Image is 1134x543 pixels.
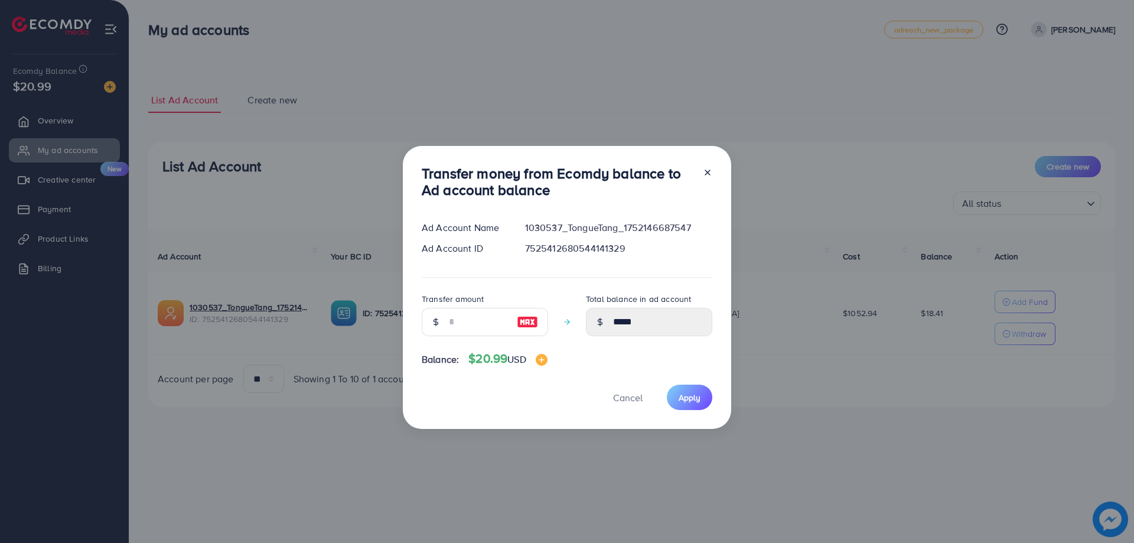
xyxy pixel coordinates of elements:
[586,293,691,305] label: Total balance in ad account
[679,392,700,404] span: Apply
[468,352,547,366] h4: $20.99
[667,385,712,410] button: Apply
[517,315,538,329] img: image
[516,221,722,235] div: 1030537_TongueTang_1752146687547
[598,385,657,410] button: Cancel
[412,242,516,255] div: Ad Account ID
[412,221,516,235] div: Ad Account Name
[516,242,722,255] div: 7525412680544141329
[422,293,484,305] label: Transfer amount
[613,391,643,404] span: Cancel
[422,353,459,366] span: Balance:
[536,354,548,366] img: image
[422,165,693,199] h3: Transfer money from Ecomdy balance to Ad account balance
[507,353,526,366] span: USD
